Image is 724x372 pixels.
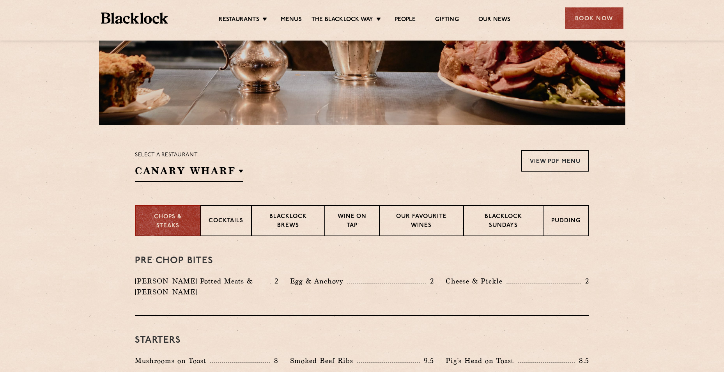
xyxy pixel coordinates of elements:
[446,276,506,287] p: Cheese & Pickle
[135,276,270,298] p: [PERSON_NAME] Potted Meats & [PERSON_NAME]
[551,217,581,227] p: Pudding
[135,150,243,160] p: Select a restaurant
[281,16,302,25] a: Menus
[420,356,434,366] p: 9.5
[209,217,243,227] p: Cocktails
[581,276,589,286] p: 2
[271,276,278,286] p: 2
[333,213,371,231] p: Wine on Tap
[435,16,458,25] a: Gifting
[426,276,434,286] p: 2
[270,356,278,366] p: 8
[135,335,589,345] h3: Starters
[290,276,347,287] p: Egg & Anchovy
[312,16,373,25] a: The Blacklock Way
[388,213,455,231] p: Our favourite wines
[260,213,317,231] p: Blacklock Brews
[472,213,535,231] p: Blacklock Sundays
[478,16,511,25] a: Our News
[135,355,210,366] p: Mushrooms on Toast
[219,16,259,25] a: Restaurants
[575,356,589,366] p: 8.5
[135,164,243,182] h2: Canary Wharf
[143,213,192,230] p: Chops & Steaks
[521,150,589,172] a: View PDF Menu
[101,12,168,24] img: BL_Textured_Logo-footer-cropped.svg
[395,16,416,25] a: People
[135,256,589,266] h3: Pre Chop Bites
[290,355,357,366] p: Smoked Beef Ribs
[565,7,623,29] div: Book Now
[446,355,518,366] p: Pig's Head on Toast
